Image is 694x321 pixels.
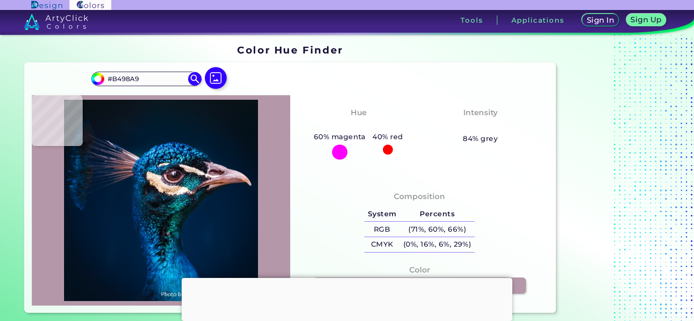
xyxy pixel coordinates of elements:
iframe: Advertisement [182,278,512,319]
h4: Composition [394,190,445,203]
h5: Sign In [587,16,615,24]
h5: (0%, 16%, 6%, 29%) [400,237,475,252]
img: icon picture [205,67,227,89]
h5: 84% grey [463,133,498,145]
h3: Tools [461,17,483,24]
img: img_pavlin.jpg [36,100,286,301]
h3: Magenta-Red [326,121,391,131]
h5: 40% red [369,131,407,143]
a: Sign Up [626,14,666,26]
a: Sign In [582,14,619,26]
img: logo_artyclick_colors_white.svg [24,14,88,30]
h1: Color Hue Finder [237,43,343,57]
img: ArtyClick Design logo [31,1,62,10]
h5: Percents [400,207,475,222]
h3: Applications [511,17,565,24]
h5: System [364,207,400,222]
h5: Sign Up [630,16,662,24]
h5: (71%, 60%, 66%) [400,222,475,237]
img: icon search [188,72,202,86]
input: type color.. [104,73,188,85]
h3: Pale [467,121,493,131]
h4: Hue [351,106,367,119]
h4: Intensity [463,106,498,119]
h4: Color [409,263,430,277]
h5: CMYK [364,237,400,252]
h5: 60% magenta [310,131,369,143]
h5: RGB [364,222,400,237]
iframe: Advertisement [560,41,673,316]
